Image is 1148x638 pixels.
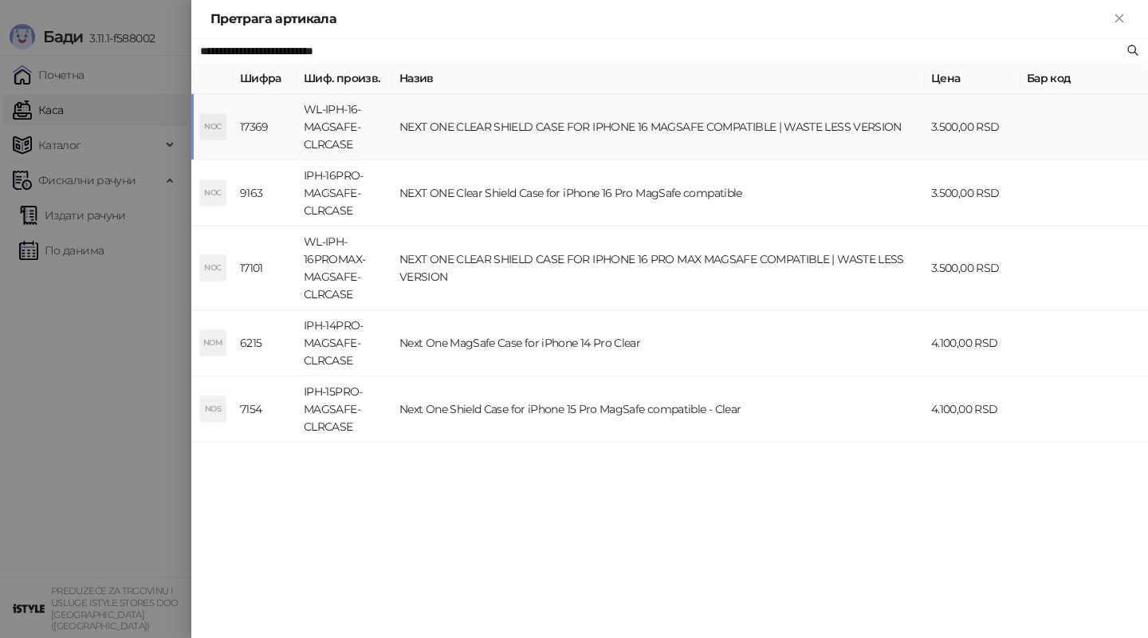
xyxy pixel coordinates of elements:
td: 3.500,00 RSD [925,94,1020,160]
td: IPH-14PRO-MAGSAFE-CLRCASE [297,310,393,376]
td: WL-IPH-16-MAGSAFE-CLRCASE [297,94,393,160]
td: 4.100,00 RSD [925,310,1020,376]
td: 17369 [234,94,297,160]
th: Цена [925,63,1020,94]
div: NOC [200,180,226,206]
td: WL-IPH-16PROMAX-MAGSAFE-CLRCASE [297,226,393,310]
th: Шиф. произв. [297,63,393,94]
td: NEXT ONE CLEAR SHIELD CASE FOR IPHONE 16 PRO MAX MAGSAFE COMPATIBLE | WASTE LESS VERSION [393,226,925,310]
td: IPH-16PRO-MAGSAFE-CLRCASE [297,160,393,226]
button: Close [1110,10,1129,29]
th: Назив [393,63,925,94]
div: NOM [200,330,226,356]
td: Next One MagSafe Case for iPhone 14 Pro Clear [393,310,925,376]
td: 9163 [234,160,297,226]
td: 3.500,00 RSD [925,226,1020,310]
td: 6215 [234,310,297,376]
td: 7154 [234,376,297,443]
td: IPH-15PRO-MAGSAFE-CLRCASE [297,376,393,443]
div: NOC [200,255,226,281]
td: 3.500,00 RSD [925,160,1020,226]
div: NOC [200,114,226,140]
div: NOS [200,396,226,422]
td: NEXT ONE Clear Shield Case for iPhone 16 Pro MagSafe compatible [393,160,925,226]
th: Шифра [234,63,297,94]
td: 17101 [234,226,297,310]
td: NEXT ONE CLEAR SHIELD CASE FOR IPHONE 16 MAGSAFE COMPATIBLE | WASTE LESS VERSION [393,94,925,160]
td: Next One Shield Case for iPhone 15 Pro MagSafe compatible - Clear [393,376,925,443]
td: 4.100,00 RSD [925,376,1020,443]
div: Претрага артикала [210,10,1110,29]
th: Бар код [1020,63,1148,94]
